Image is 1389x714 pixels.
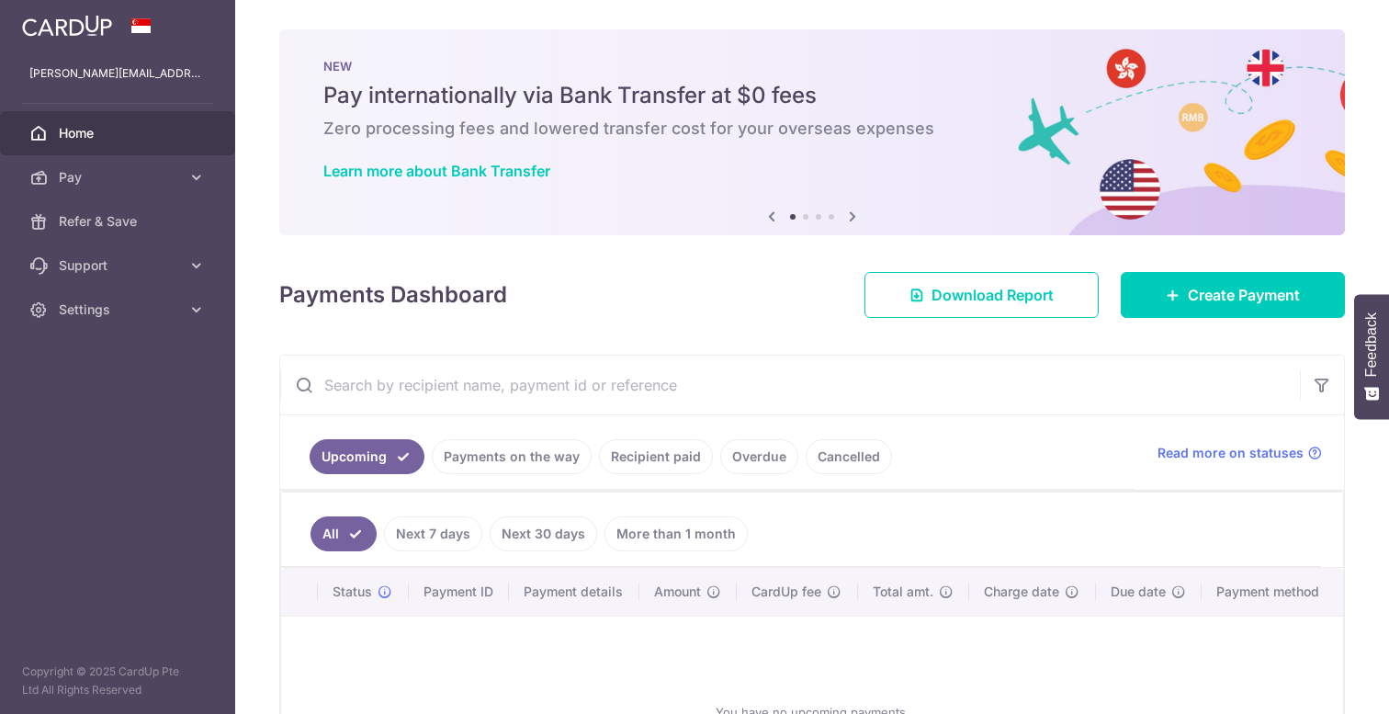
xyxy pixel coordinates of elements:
[59,168,180,187] span: Pay
[279,29,1345,235] img: Bank transfer banner
[384,516,482,551] a: Next 7 days
[59,124,180,142] span: Home
[490,516,597,551] a: Next 30 days
[310,439,424,474] a: Upcoming
[599,439,713,474] a: Recipient paid
[59,212,180,231] span: Refer & Save
[932,284,1054,306] span: Download Report
[1157,444,1304,462] span: Read more on statuses
[864,272,1099,318] a: Download Report
[1363,312,1380,377] span: Feedback
[1157,444,1322,462] a: Read more on statuses
[873,583,933,601] span: Total amt.
[29,64,206,83] p: [PERSON_NAME][EMAIL_ADDRESS][DOMAIN_NAME]
[59,256,180,275] span: Support
[509,568,639,616] th: Payment details
[604,516,748,551] a: More than 1 month
[280,356,1300,414] input: Search by recipient name, payment id or reference
[1111,583,1166,601] span: Due date
[720,439,798,474] a: Overdue
[323,59,1301,74] p: NEW
[323,162,550,180] a: Learn more about Bank Transfer
[654,583,701,601] span: Amount
[311,516,377,551] a: All
[279,278,507,312] h4: Payments Dashboard
[751,583,821,601] span: CardUp fee
[984,583,1059,601] span: Charge date
[59,300,180,319] span: Settings
[22,15,112,37] img: CardUp
[323,81,1301,110] h5: Pay internationally via Bank Transfer at $0 fees
[323,118,1301,140] h6: Zero processing fees and lowered transfer cost for your overseas expenses
[1121,272,1345,318] a: Create Payment
[806,439,892,474] a: Cancelled
[1354,294,1389,419] button: Feedback - Show survey
[409,568,509,616] th: Payment ID
[432,439,592,474] a: Payments on the way
[333,583,372,601] span: Status
[1202,568,1343,616] th: Payment method
[1188,284,1300,306] span: Create Payment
